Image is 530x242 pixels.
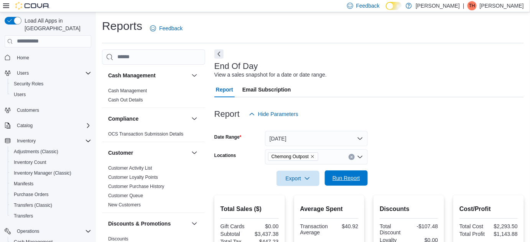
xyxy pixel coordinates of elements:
[8,78,94,89] button: Security Roles
[480,1,524,10] p: [PERSON_NAME]
[272,153,309,160] span: Chemong Outpost
[221,231,248,237] div: Subtotal
[190,219,199,228] button: Discounts & Promotions
[300,204,359,214] h2: Average Spent
[11,211,91,221] span: Transfers
[325,170,368,186] button: Run Report
[17,107,39,113] span: Customers
[11,79,46,88] a: Security Roles
[331,223,358,229] div: $40.92
[14,121,36,130] button: Catalog
[11,147,61,156] a: Adjustments (Classic)
[8,211,94,221] button: Transfers
[310,154,315,159] button: Remove Chemong Outpost from selection in this group
[356,2,380,10] span: Feedback
[108,115,138,123] h3: Compliance
[251,231,279,237] div: $3,437.38
[14,69,91,78] span: Users
[459,231,487,237] div: Total Profit
[17,138,36,144] span: Inventory
[11,79,91,88] span: Security Roles
[102,86,205,108] div: Cash Management
[17,123,33,129] span: Catalog
[17,55,29,61] span: Home
[11,158,49,167] a: Inventory Count
[251,223,279,229] div: $0.00
[386,2,402,10] input: Dark Mode
[490,231,518,237] div: $1,143.88
[108,165,152,171] a: Customer Activity List
[2,120,94,131] button: Catalog
[14,149,58,155] span: Adjustments (Classic)
[14,53,91,62] span: Home
[102,129,205,142] div: Compliance
[463,1,464,10] p: |
[108,236,128,242] span: Discounts
[332,174,360,182] span: Run Report
[2,105,94,116] button: Customers
[15,2,50,10] img: Cova
[108,220,188,227] button: Discounts & Promotions
[108,149,133,157] h3: Customer
[14,213,33,219] span: Transfers
[11,90,91,99] span: Users
[21,17,91,32] span: Load All Apps in [GEOGRAPHIC_DATA]
[108,97,143,103] a: Cash Out Details
[102,18,142,34] h1: Reports
[349,154,355,160] button: Clear input
[11,158,91,167] span: Inventory Count
[216,82,233,97] span: Report
[147,21,186,36] a: Feedback
[14,136,91,146] span: Inventory
[8,157,94,168] button: Inventory Count
[258,110,298,118] span: Hide Parameters
[108,184,165,189] a: Customer Purchase History
[242,82,291,97] span: Email Subscription
[14,92,26,98] span: Users
[108,193,143,198] a: Customer Queue
[11,211,36,221] a: Transfers
[108,149,188,157] button: Customer
[11,179,91,188] span: Manifests
[265,131,368,146] button: [DATE]
[2,136,94,146] button: Inventory
[108,202,141,208] span: New Customers
[17,228,40,234] span: Operations
[108,72,156,79] h3: Cash Management
[14,227,43,236] button: Operations
[459,223,487,229] div: Total Cost
[467,1,477,10] div: Tim Hales
[14,105,91,115] span: Customers
[410,223,438,229] div: -$107.48
[108,72,188,79] button: Cash Management
[108,115,188,123] button: Compliance
[14,191,49,198] span: Purchase Orders
[108,131,184,137] a: OCS Transaction Submission Details
[214,152,236,159] label: Locations
[108,236,128,242] a: Discounts
[108,131,184,137] span: OCS Transaction Submission Details
[8,189,94,200] button: Purchase Orders
[469,1,475,10] span: TH
[11,201,55,210] a: Transfers (Classic)
[2,52,94,63] button: Home
[108,88,147,94] span: Cash Management
[8,146,94,157] button: Adjustments (Classic)
[357,154,363,160] button: Open list of options
[490,223,518,229] div: $2,293.50
[214,134,242,140] label: Date Range
[8,89,94,100] button: Users
[14,106,42,115] a: Customers
[108,165,152,171] span: Customer Activity List
[221,204,279,214] h2: Total Sales ($)
[8,168,94,178] button: Inventory Manager (Classic)
[11,168,74,178] a: Inventory Manager (Classic)
[8,200,94,211] button: Transfers (Classic)
[380,223,407,235] div: Total Discount
[11,190,52,199] a: Purchase Orders
[11,147,91,156] span: Adjustments (Classic)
